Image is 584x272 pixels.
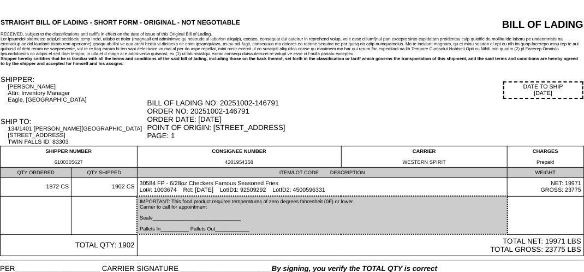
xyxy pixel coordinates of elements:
[1,146,138,168] td: SHIPPER NUMBER
[508,146,584,168] td: CHARGES
[1,234,138,256] td: TOTAL QTY: 1902
[422,19,583,31] div: BILL OF LADING
[508,168,584,178] td: WEIGHT
[137,168,508,178] td: ITEM/LOT CODE DESCRIPTION
[503,81,583,99] div: DATE TO SHIP [DATE]
[1,117,146,126] div: SHIP TO:
[1,168,71,178] td: QTY ORDERED
[71,178,137,197] td: 1902 CS
[137,146,341,168] td: CONSIGNEE NUMBER
[8,126,146,145] div: 134/1401 [PERSON_NAME][GEOGRAPHIC_DATA] [STREET_ADDRESS] TWIN FALLS ID, 83303
[1,75,146,84] div: SHIPPER:
[8,84,146,103] div: [PERSON_NAME] Attn: Inventory Manager Eagle, [GEOGRAPHIC_DATA]
[147,99,583,140] div: BILL OF LADING NO: 20251002-146791 ORDER NO: 20251002-146791 ORDER DATE: [DATE] POINT OF ORIGIN: ...
[341,146,507,168] td: CARRIER
[1,56,583,66] div: Shipper hereby certifies that he is familiar with all the terms and conditions of the said bill o...
[140,159,339,165] div: 4201954358
[137,196,508,234] td: IMPORTANT: This food product requires temperatures of zero degrees fahrenheit (0F) or lower. Carr...
[3,159,135,165] div: 6100305627
[508,178,584,197] td: NET: 19971 GROSS: 23775
[137,234,583,256] td: TOTAL NET: 19971 LBS TOTAL GROSS: 23775 LBS
[137,178,508,197] td: 30584 FP - 6/28oz Checkers Famous Seasoned Fries Lot#: 1003674 Rct: [DATE] LotID1: 92509292 LotID...
[1,178,71,197] td: 1872 CS
[344,159,505,165] div: WESTERN SPIRIT
[510,159,581,165] div: Prepaid
[71,168,137,178] td: QTY SHIPPED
